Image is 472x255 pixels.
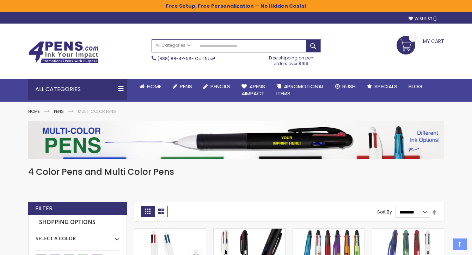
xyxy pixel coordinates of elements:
img: Multi Color Pens [28,121,444,159]
span: 4Pens 4impact [241,83,265,97]
div: Free shipping on pen orders over $199 [262,52,321,66]
a: All Categories [152,40,194,51]
a: Top [453,238,467,250]
strong: Grid [141,206,154,217]
span: Rush [342,83,356,90]
div: All Categories [28,79,127,100]
span: Blog [409,83,422,90]
a: 4Pens4impact [236,79,271,102]
a: Pens [54,108,64,114]
strong: Shopping Options [36,215,119,230]
a: Pens [167,79,198,94]
a: (888) 88-4PENS [158,56,191,62]
a: Pencils [198,79,236,94]
a: 4 Color Pen [214,228,285,234]
span: Pens [180,83,192,90]
span: Pencils [210,83,230,90]
strong: Filter [35,205,53,212]
a: Specials [361,79,403,94]
div: Select A Color [36,230,119,242]
strong: Multi Color Pens [78,108,116,114]
label: Sort By [377,209,392,215]
a: Wishlist [409,16,437,21]
h1: 4 Color Pens and Multi Color Pens [28,166,444,178]
a: Orbitor 4 Color Assorted Ink Metallic Stylus Pens [293,228,364,234]
span: Specials [374,83,397,90]
img: 4Pens Custom Pens and Promotional Products [28,41,99,64]
a: Rush [330,79,361,94]
a: Home [28,108,40,114]
span: Home [147,83,161,90]
a: Blog [403,79,428,94]
a: BIC® 4 Color Pen [134,228,206,234]
a: Home [134,79,167,94]
span: - Call Now! [158,56,215,62]
span: All Categories [155,43,191,48]
span: 4PROMOTIONAL ITEMS [276,83,324,97]
a: Orbitor 4 Color Pens [372,228,444,234]
a: 4PROMOTIONALITEMS [271,79,330,102]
